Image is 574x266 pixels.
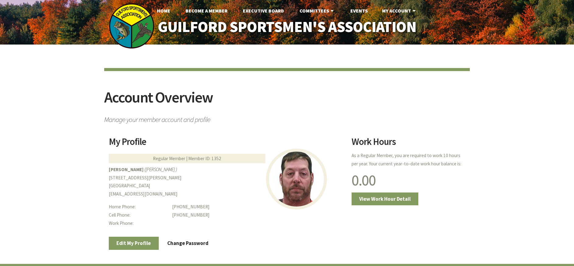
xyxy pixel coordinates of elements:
a: View Work Hour Detail [352,192,419,205]
span: Manage your member account and profile [104,113,470,123]
a: Executive Board [238,5,289,17]
div: Regular Member | Member ID: 1352 [109,154,265,163]
b: [PERSON_NAME] [109,167,143,172]
a: Edit My Profile [109,237,159,250]
p: As a Regular Member, you are required to work 10 hours per year. Your current year-to-date work h... [352,152,465,168]
dt: Cell Phone [109,211,168,219]
em: ([PERSON_NAME] ) [144,167,177,172]
dd: [PHONE_NUMBER] [172,203,344,211]
h2: Work Hours [352,137,465,151]
a: Change Password [160,237,216,250]
dt: Work Phone [109,219,168,228]
a: Become A Member [181,5,232,17]
a: Committees [295,5,340,17]
a: Events [345,5,373,17]
h2: My Profile [109,137,344,151]
a: My Account [377,5,422,17]
h1: 0.00 [352,173,465,188]
a: Guilford Sportsmen's Association [145,14,429,40]
dd: [PHONE_NUMBER] [172,211,344,219]
a: Home [152,5,175,17]
dt: Home Phone [109,203,168,211]
img: logo_sm.png [109,3,154,49]
p: [STREET_ADDRESS][PERSON_NAME] [GEOGRAPHIC_DATA] [EMAIL_ADDRESS][DOMAIN_NAME] [109,166,344,198]
h2: Account Overview [104,90,470,113]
